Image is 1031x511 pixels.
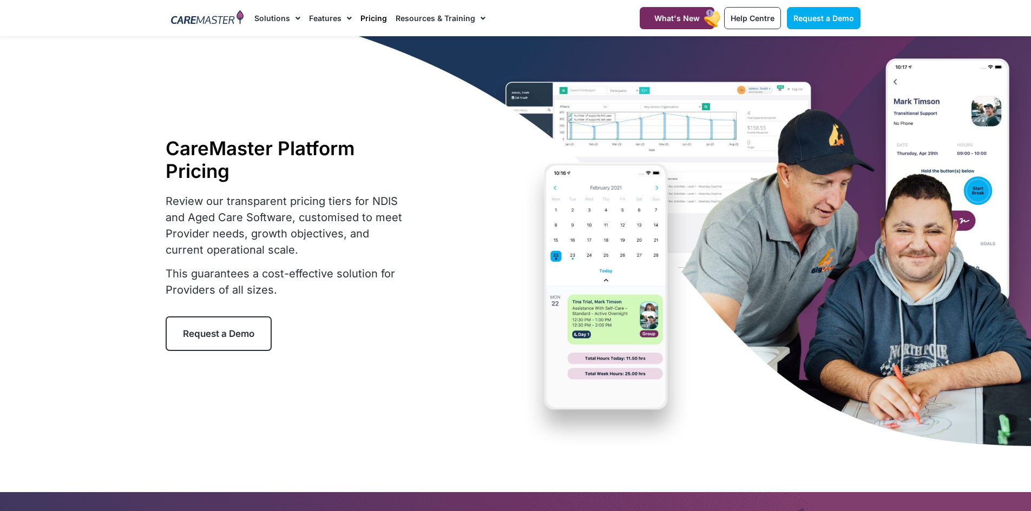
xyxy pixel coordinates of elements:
span: Request a Demo [183,328,254,339]
a: Request a Demo [166,316,272,351]
a: What's New [640,7,714,29]
img: CareMaster Logo [171,10,244,26]
span: What's New [654,14,700,23]
p: This guarantees a cost-effective solution for Providers of all sizes. [166,266,409,298]
h1: CareMaster Platform Pricing [166,137,409,182]
span: Request a Demo [793,14,854,23]
a: Request a Demo [787,7,861,29]
a: Help Centre [724,7,781,29]
span: Help Centre [731,14,774,23]
p: Review our transparent pricing tiers for NDIS and Aged Care Software, customised to meet Provider... [166,193,409,258]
